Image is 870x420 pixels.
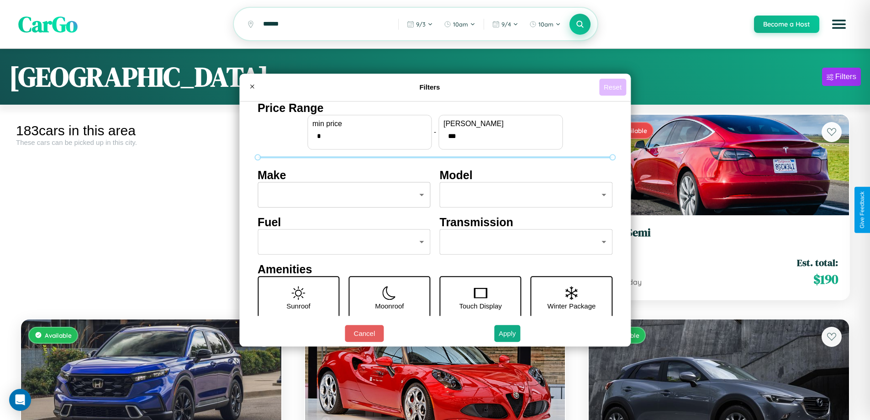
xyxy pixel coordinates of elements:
span: 10am [538,21,554,28]
p: Winter Package [548,300,596,312]
button: 10am [439,17,480,32]
h4: Make [258,169,431,182]
p: Sunroof [286,300,311,312]
h4: Price Range [258,101,612,115]
button: Open menu [826,11,852,37]
button: 10am [525,17,565,32]
button: Apply [494,325,521,342]
span: / day [622,277,642,287]
span: $ 190 [813,270,838,288]
div: Filters [835,72,856,81]
span: 9 / 3 [416,21,426,28]
span: Available [45,331,72,339]
label: [PERSON_NAME] [443,120,558,128]
p: - [434,126,436,138]
button: 9/3 [402,17,438,32]
p: Touch Display [459,300,501,312]
button: Cancel [345,325,384,342]
button: 9/4 [488,17,523,32]
div: These cars can be picked up in this city. [16,138,286,146]
button: Become a Host [754,16,819,33]
h4: Fuel [258,216,431,229]
h4: Amenities [258,263,612,276]
div: Give Feedback [859,191,865,229]
div: Open Intercom Messenger [9,389,31,411]
h4: Transmission [440,216,613,229]
h4: Filters [260,83,599,91]
span: 10am [453,21,468,28]
div: 183 cars in this area [16,123,286,138]
button: Reset [599,79,626,96]
button: Filters [822,68,861,86]
a: Tesla Semi2018 [600,226,838,249]
p: Moonroof [375,300,404,312]
span: 9 / 4 [501,21,511,28]
h4: Model [440,169,613,182]
h1: [GEOGRAPHIC_DATA] [9,58,269,96]
span: Est. total: [797,256,838,269]
label: min price [312,120,427,128]
h3: Tesla Semi [600,226,838,239]
span: CarGo [18,9,78,39]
